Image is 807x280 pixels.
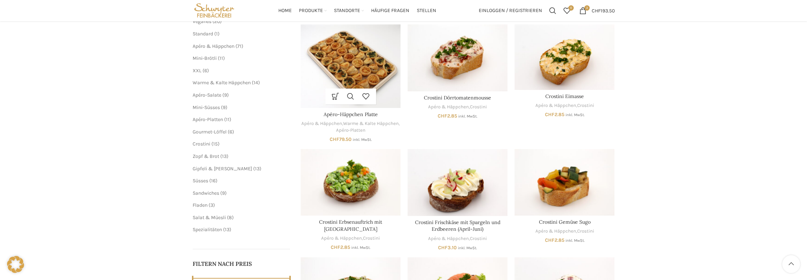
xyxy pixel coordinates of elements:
[343,88,358,104] a: Schnellansicht
[301,120,400,133] div: , ,
[213,141,218,147] span: 15
[545,237,564,243] bdi: 2.85
[324,111,378,118] a: Apéro-Häppchen Platte
[193,141,210,147] a: Crostini
[214,18,220,24] span: 20
[226,116,229,122] span: 11
[416,4,436,18] a: Stellen
[193,18,211,24] a: Veganes
[210,202,213,208] span: 3
[299,7,323,14] span: Produkte
[568,5,574,11] span: 0
[193,68,201,74] a: XXL
[334,4,364,18] a: Standorte
[193,190,219,196] a: Sandwiches
[515,24,614,90] a: Crostini Eimasse
[545,237,554,243] span: CHF
[438,245,457,251] bdi: 3.10
[438,245,448,251] span: CHF
[577,102,594,109] a: Crostini
[470,235,487,242] a: Crostini
[216,31,218,37] span: 1
[470,104,487,110] a: Crostini
[220,55,223,61] span: 11
[565,113,584,117] small: inkl. MwSt.
[193,202,208,208] a: Fladen
[428,104,469,110] a: Apéro & Häppchen
[438,113,447,119] span: CHF
[330,136,339,142] span: CHF
[301,149,400,216] a: Crostini Erbsenauftrich mit Philadelphia
[584,5,590,11] span: 3
[515,228,614,235] div: ,
[577,228,594,235] a: Crostini
[237,43,241,49] span: 71
[193,260,290,268] h5: Filtern nach Preis
[408,104,507,110] div: ,
[193,31,213,37] a: Standard
[331,244,350,250] bdi: 2.85
[438,113,457,119] bdi: 2.85
[254,80,258,86] span: 14
[278,7,292,14] span: Home
[193,55,217,61] span: Mini-Brötli
[546,4,560,18] a: Suchen
[458,114,477,119] small: inkl. MwSt.
[193,104,220,110] a: Mini-Süsses
[255,166,260,172] span: 13
[193,92,221,98] a: Apéro-Salate
[331,244,340,250] span: CHF
[319,219,382,232] a: Crostini Erbsenauftrich mit [GEOGRAPHIC_DATA]
[424,95,491,101] a: Crostini Dörrtomatenmousse
[193,178,208,184] a: Süsses
[428,235,469,242] a: Apéro & Häppchen
[782,255,800,273] a: Scroll to top button
[222,190,225,196] span: 9
[193,215,226,221] a: Salat & Müesli
[479,8,542,13] span: Einloggen / Registrieren
[458,246,477,250] small: inkl. MwSt.
[193,80,251,86] a: Warme & Kalte Häppchen
[223,104,226,110] span: 9
[222,153,227,159] span: 13
[371,7,409,14] span: Häufige Fragen
[515,149,614,216] a: Crostini Gemüse Sugo
[301,235,400,242] div: ,
[301,120,342,127] a: Apéro & Häppchen
[545,93,584,99] a: Crostini Eimasse
[193,7,236,13] a: Site logo
[371,4,409,18] a: Häufige Fragen
[545,112,554,118] span: CHF
[343,120,399,127] a: Warme & Kalte Häppchen
[328,88,343,104] a: In den Warenkorb legen: „Apéro-Häppchen Platte“
[515,102,614,109] div: ,
[229,215,232,221] span: 8
[535,102,576,109] a: Apéro & Häppchen
[576,4,618,18] a: 3 CHF193.50
[301,24,400,108] a: Apéro-Häppchen Platte
[239,4,475,18] div: Main navigation
[321,235,362,242] a: Apéro & Häppchen
[539,219,590,225] a: Crostini Gemüse Sugo
[204,68,207,74] span: 6
[334,7,360,14] span: Standorte
[475,4,546,18] a: Einloggen / Registrieren
[193,116,223,122] a: Apéro-Platten
[363,235,380,242] a: Crostini
[408,149,507,216] a: Crostini Frischkäse mit Spargeln und Erdbeeren (April-Juni)
[193,129,227,135] span: Gourmet-Löffel
[408,24,507,91] a: Crostini Dörrtomatenmousse
[193,227,222,233] a: Spezialitäten
[416,7,436,14] span: Stellen
[545,112,564,118] bdi: 2.85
